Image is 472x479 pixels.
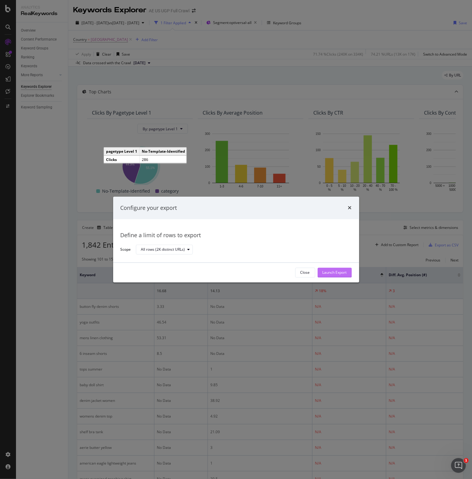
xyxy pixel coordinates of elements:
[136,245,193,255] button: All rows (2K distinct URLs)
[348,204,352,212] div: times
[295,268,315,277] button: Close
[121,204,177,212] div: Configure your export
[451,458,466,473] iframe: Intercom live chat
[300,270,310,275] div: Close
[113,197,359,282] div: modal
[141,248,185,252] div: All rows (2K distinct URLs)
[323,270,347,275] div: Launch Export
[318,268,352,277] button: Launch Export
[121,247,131,253] label: Scope
[464,458,469,463] span: 1
[121,232,352,240] div: Define a limit of rows to export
